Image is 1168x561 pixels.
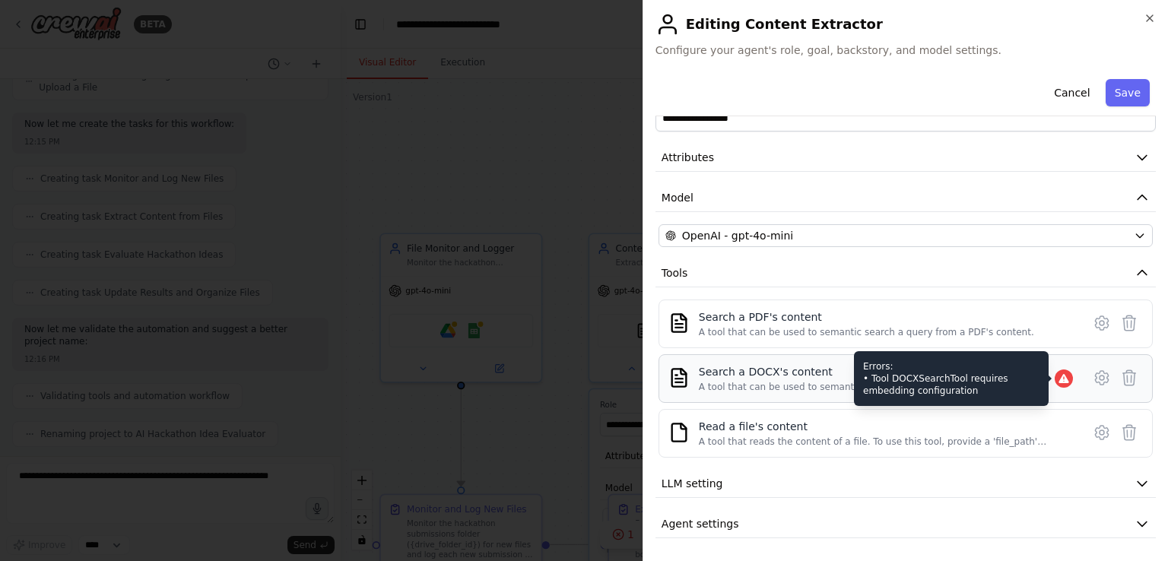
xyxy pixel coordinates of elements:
img: PDFSearchTool [668,312,690,334]
button: Attributes [655,144,1156,172]
div: A tool that can be used to semantic search a query from a DOCX's content. [699,381,1043,393]
div: Read a file's content [699,419,1073,434]
span: Tools [662,265,688,280]
button: Delete tool [1116,364,1143,391]
div: A tool that can be used to semantic search a query from a PDF's content. [699,326,1034,338]
span: OpenAI - gpt-4o-mini [682,228,793,243]
span: Model [662,190,693,205]
div: A tool that reads the content of a file. To use this tool, provide a 'file_path' parameter with t... [699,436,1073,448]
button: Agent settings [655,510,1156,538]
h2: Editing Content Extractor [655,12,1156,36]
button: Configure tool [1088,309,1116,337]
button: OpenAI - gpt-4o-mini [659,224,1153,247]
button: Configure tool [1088,364,1116,391]
span: LLM setting [662,476,723,491]
img: FileReadTool [668,422,690,443]
span: Configure your agent's role, goal, backstory, and model settings. [655,43,1156,58]
button: Save [1106,79,1150,106]
div: Errors: • Tool DOCXSearchTool requires embedding configuration [854,351,1049,406]
button: Cancel [1045,79,1099,106]
button: LLM setting [655,470,1156,498]
span: Attributes [662,150,714,165]
button: Tools [655,259,1156,287]
button: Model [655,184,1156,212]
img: DOCXSearchTool [668,367,690,388]
span: Agent settings [662,516,739,531]
button: Configure tool [1088,419,1116,446]
div: Search a PDF's content [699,309,1034,325]
button: Delete tool [1116,309,1143,337]
div: Search a DOCX's content [699,364,1043,379]
button: Delete tool [1116,419,1143,446]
